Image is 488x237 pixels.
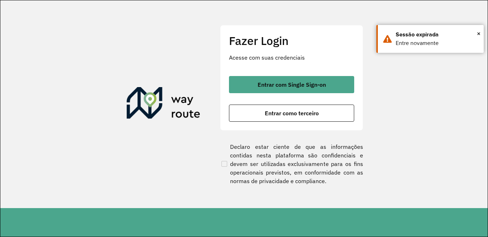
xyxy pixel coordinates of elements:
[229,34,354,47] h2: Fazer Login
[258,82,326,87] span: Entrar com Single Sign-on
[127,87,200,121] img: Roteirizador AmbevTech
[477,28,480,39] button: Close
[265,110,319,116] span: Entrar como terceiro
[220,142,363,185] label: Declaro estar ciente de que as informações contidas nesta plataforma são confidenciais e devem se...
[396,30,478,39] div: Sessão expirada
[396,39,478,47] div: Entre novamente
[477,28,480,39] span: ×
[229,76,354,93] button: button
[229,53,354,62] p: Acesse com suas credenciais
[229,105,354,122] button: button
